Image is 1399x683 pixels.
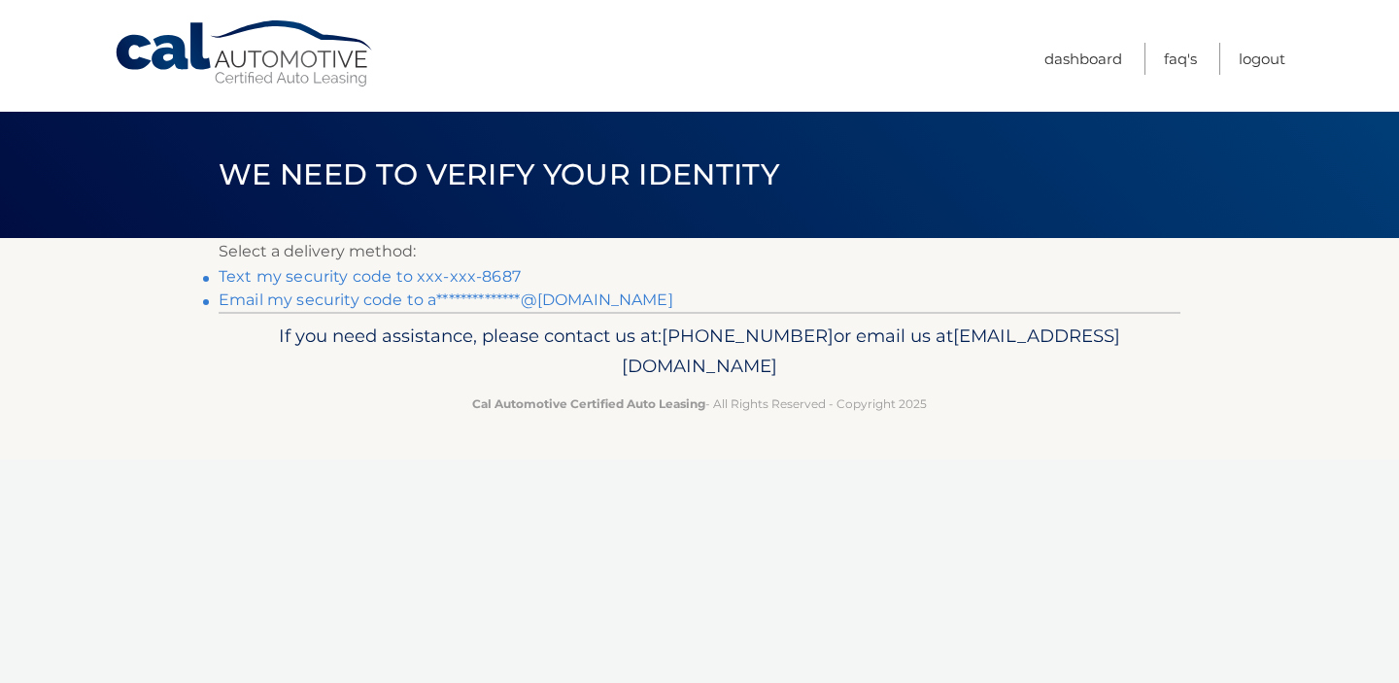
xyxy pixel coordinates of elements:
[219,267,521,286] a: Text my security code to xxx-xxx-8687
[1164,43,1197,75] a: FAQ's
[1239,43,1285,75] a: Logout
[472,396,705,411] strong: Cal Automotive Certified Auto Leasing
[1044,43,1122,75] a: Dashboard
[219,156,779,192] span: We need to verify your identity
[219,238,1180,265] p: Select a delivery method:
[231,393,1168,414] p: - All Rights Reserved - Copyright 2025
[231,321,1168,383] p: If you need assistance, please contact us at: or email us at
[114,19,376,88] a: Cal Automotive
[662,324,834,347] span: [PHONE_NUMBER]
